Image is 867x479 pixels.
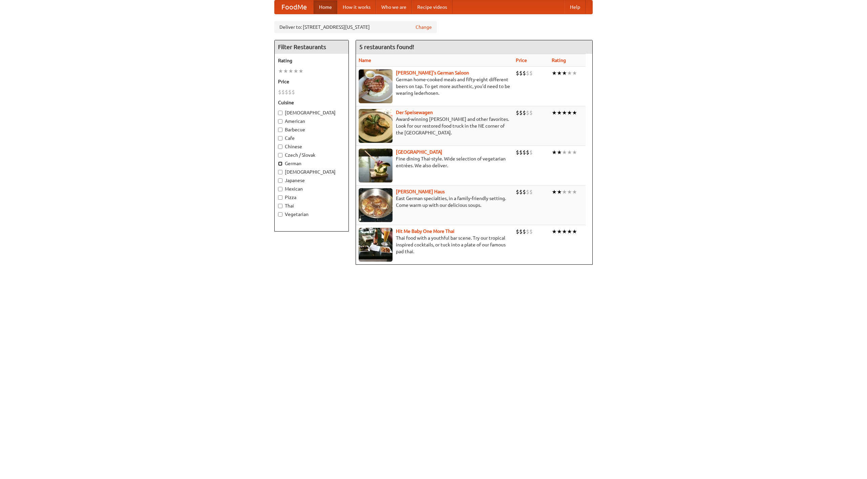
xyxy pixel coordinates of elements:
input: Czech / Slovak [278,153,282,157]
label: Mexican [278,186,345,192]
a: Der Speisewagen [396,110,433,115]
li: ★ [572,69,577,77]
label: Cafe [278,135,345,141]
li: $ [519,149,523,156]
li: ★ [562,109,567,116]
li: $ [523,69,526,77]
li: $ [526,228,529,235]
li: ★ [567,149,572,156]
li: ★ [572,188,577,196]
li: $ [523,149,526,156]
input: Chinese [278,145,282,149]
li: ★ [283,67,288,75]
input: Japanese [278,178,282,183]
li: $ [529,109,533,116]
li: $ [285,88,288,96]
li: ★ [288,67,293,75]
a: Rating [552,58,566,63]
img: babythai.jpg [359,228,393,262]
li: $ [278,88,281,96]
input: [DEMOGRAPHIC_DATA] [278,170,282,174]
label: [DEMOGRAPHIC_DATA] [278,169,345,175]
li: ★ [552,228,557,235]
label: [DEMOGRAPHIC_DATA] [278,109,345,116]
input: Barbecue [278,128,282,132]
li: ★ [572,149,577,156]
ng-pluralize: 5 restaurants found! [359,44,414,50]
li: ★ [552,69,557,77]
label: Thai [278,202,345,209]
p: East German specialties, in a family-friendly setting. Come warm up with our delicious soups. [359,195,510,209]
input: Thai [278,204,282,208]
li: $ [516,149,519,156]
img: satay.jpg [359,149,393,182]
input: Mexican [278,187,282,191]
a: Home [314,0,337,14]
li: $ [519,188,523,196]
input: Pizza [278,195,282,200]
li: $ [526,149,529,156]
li: $ [288,88,292,96]
li: ★ [557,149,562,156]
h5: Cuisine [278,99,345,106]
li: $ [529,228,533,235]
li: $ [526,109,529,116]
a: Recipe videos [412,0,452,14]
a: Price [516,58,527,63]
li: $ [526,188,529,196]
a: Hit Me Baby One More Thai [396,228,454,234]
p: Thai food with a youthful bar scene. Try our tropical inspired cocktails, or tuck into a plate of... [359,235,510,255]
img: esthers.jpg [359,69,393,103]
li: ★ [552,109,557,116]
a: FoodMe [275,0,314,14]
h5: Price [278,78,345,85]
li: ★ [567,109,572,116]
li: ★ [562,149,567,156]
input: German [278,161,282,166]
li: ★ [572,228,577,235]
input: Cafe [278,136,282,140]
li: ★ [293,67,298,75]
li: $ [529,188,533,196]
a: Help [565,0,586,14]
li: ★ [572,109,577,116]
li: $ [281,88,285,96]
h4: Filter Restaurants [275,40,348,54]
label: Japanese [278,177,345,184]
a: Change [416,24,432,30]
label: Chinese [278,143,345,150]
li: ★ [562,188,567,196]
a: [PERSON_NAME] Haus [396,189,445,194]
li: ★ [562,69,567,77]
li: ★ [557,109,562,116]
input: Vegetarian [278,212,282,217]
label: Pizza [278,194,345,201]
li: ★ [557,69,562,77]
li: ★ [567,188,572,196]
label: Czech / Slovak [278,152,345,158]
a: Who we are [376,0,412,14]
li: ★ [552,149,557,156]
li: $ [526,69,529,77]
h5: Rating [278,57,345,64]
li: ★ [557,188,562,196]
li: $ [529,69,533,77]
label: Barbecue [278,126,345,133]
li: ★ [562,228,567,235]
li: ★ [278,67,283,75]
li: $ [523,228,526,235]
img: speisewagen.jpg [359,109,393,143]
li: $ [516,188,519,196]
img: kohlhaus.jpg [359,188,393,222]
li: $ [519,109,523,116]
li: $ [519,69,523,77]
a: [PERSON_NAME]'s German Saloon [396,70,469,75]
li: $ [516,109,519,116]
li: $ [519,228,523,235]
li: ★ [557,228,562,235]
li: $ [529,149,533,156]
li: $ [523,188,526,196]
